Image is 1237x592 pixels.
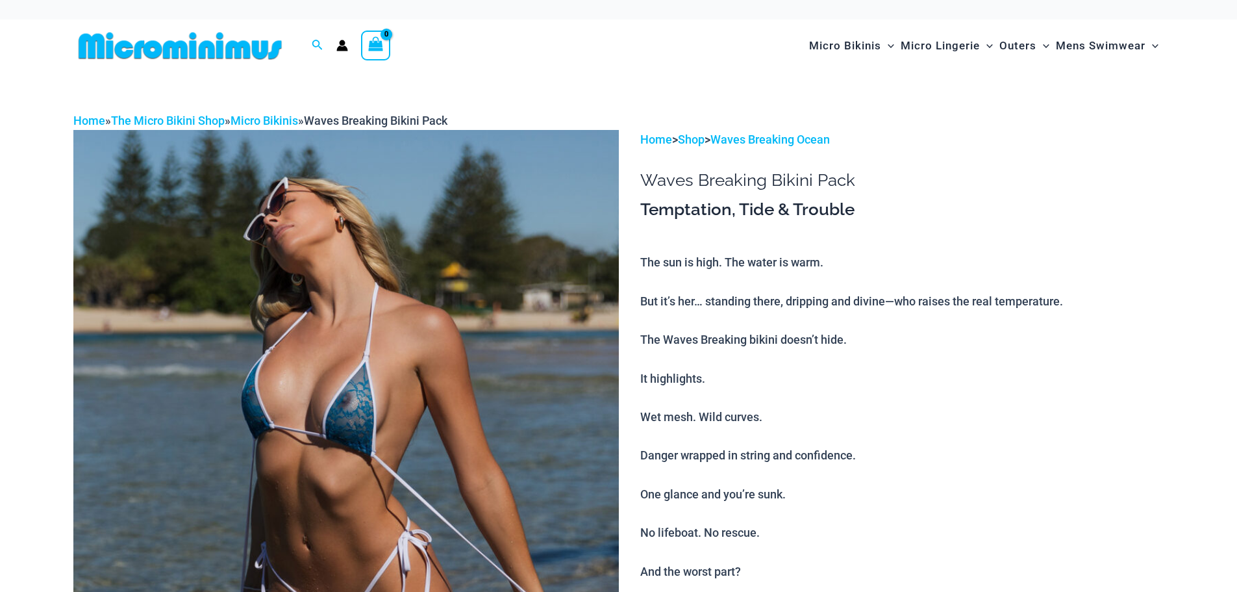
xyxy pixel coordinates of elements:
span: Menu Toggle [1036,29,1049,62]
a: Home [640,133,672,146]
h3: Temptation, Tide & Trouble [640,199,1164,221]
nav: Site Navigation [804,24,1164,68]
a: Micro Bikinis [231,114,298,127]
a: Search icon link [312,38,323,54]
a: View Shopping Cart, empty [361,31,391,60]
span: Micro Bikinis [809,29,881,62]
h1: Waves Breaking Bikini Pack [640,170,1164,190]
a: Micro LingerieMenu ToggleMenu Toggle [897,26,996,66]
span: Waves Breaking Bikini Pack [304,114,447,127]
a: Shop [678,133,705,146]
a: Micro BikinisMenu ToggleMenu Toggle [806,26,897,66]
a: Home [73,114,105,127]
a: The Micro Bikini Shop [111,114,225,127]
span: » » » [73,114,447,127]
span: Menu Toggle [980,29,993,62]
a: Mens SwimwearMenu ToggleMenu Toggle [1053,26,1162,66]
span: Outers [999,29,1036,62]
span: Micro Lingerie [901,29,980,62]
p: > > [640,130,1164,149]
a: Account icon link [336,40,348,51]
span: Menu Toggle [881,29,894,62]
a: OutersMenu ToggleMenu Toggle [996,26,1053,66]
span: Mens Swimwear [1056,29,1145,62]
span: Menu Toggle [1145,29,1158,62]
img: MM SHOP LOGO FLAT [73,31,287,60]
a: Waves Breaking Ocean [710,133,830,146]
